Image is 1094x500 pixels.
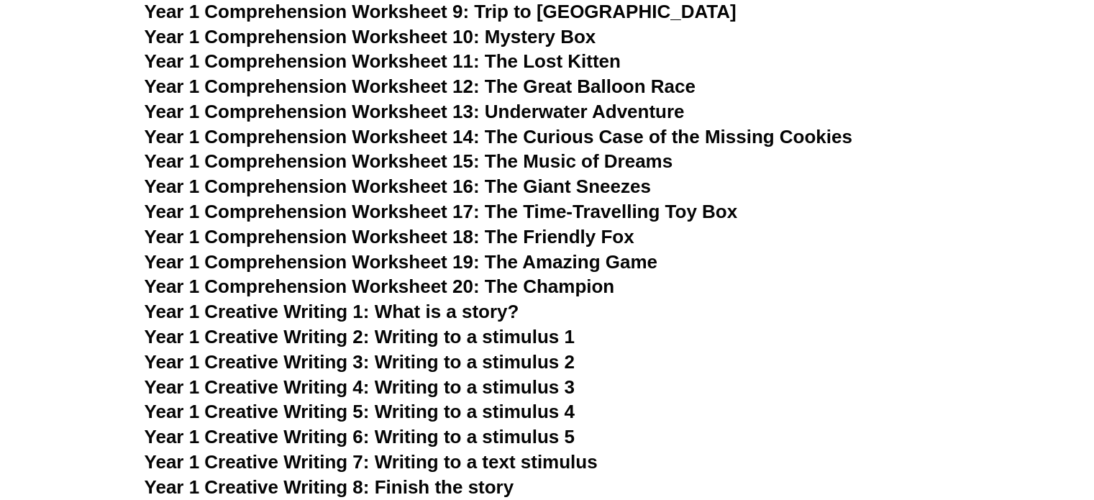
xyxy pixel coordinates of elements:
a: Year 1 Comprehension Worksheet 19: The Amazing Game [145,251,657,273]
a: Year 1 Comprehension Worksheet 9: Trip to [GEOGRAPHIC_DATA] [145,1,737,22]
div: 채팅 위젯 [847,338,1094,500]
a: Year 1 Creative Writing 1: What is a story? [145,301,519,322]
a: Year 1 Comprehension Worksheet 13: Underwater Adventure [145,101,685,122]
a: Year 1 Comprehension Worksheet 14: The Curious Case of the Missing Cookies [145,126,852,147]
a: Year 1 Comprehension Worksheet 11: The Lost Kitten [145,50,621,72]
a: Year 1 Creative Writing 6: Writing to a stimulus 5 [145,426,575,447]
a: Year 1 Creative Writing 3: Writing to a stimulus 2 [145,351,575,373]
a: Year 1 Comprehension Worksheet 17: The Time-Travelling Toy Box [145,201,738,222]
a: Year 1 Creative Writing 5: Writing to a stimulus 4 [145,401,575,422]
a: Year 1 Creative Writing 7: Writing to a text stimulus [145,451,598,473]
a: Year 1 Comprehension Worksheet 16: The Giant Sneezes [145,176,651,197]
a: Year 1 Comprehension Worksheet 12: The Great Balloon Race [145,76,696,97]
iframe: Chat Widget [847,338,1094,500]
a: Year 1 Creative Writing 8: Finish the story [145,476,514,498]
a: Year 1 Comprehension Worksheet 20: The Champion [145,276,615,297]
a: Year 1 Comprehension Worksheet 15: The Music of Dreams [145,150,673,172]
a: Year 1 Creative Writing 2: Writing to a stimulus 1 [145,326,575,347]
a: Year 1 Comprehension Worksheet 10: Mystery Box [145,26,596,47]
a: Year 1 Comprehension Worksheet 18: The Friendly Fox [145,226,634,247]
a: Year 1 Creative Writing 4: Writing to a stimulus 3 [145,376,575,398]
